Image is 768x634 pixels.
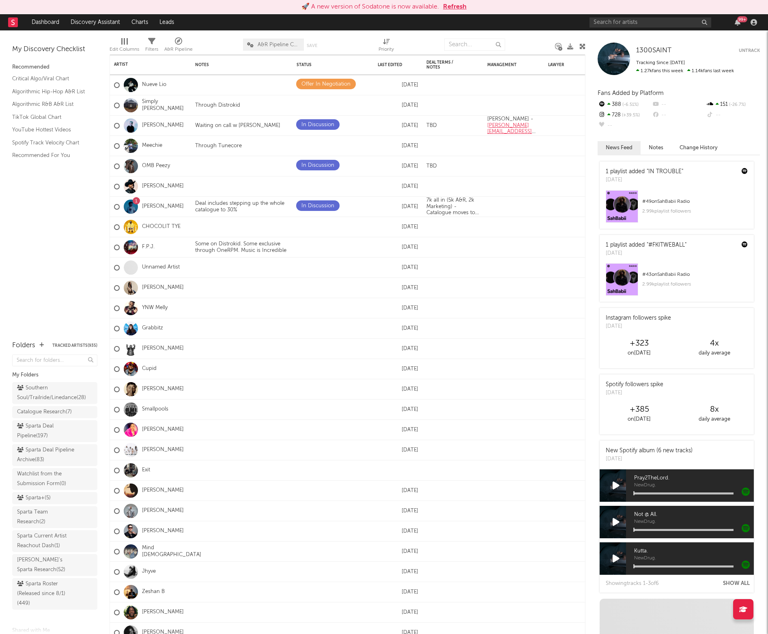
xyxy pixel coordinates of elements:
div: +323 [602,339,677,348]
a: Nueve Lio [142,82,166,88]
div: -- [652,110,706,120]
div: [PERSON_NAME]'s Sparta Research ( 52 ) [17,555,74,575]
a: #43onSahBabii Radio2.99kplaylist followers [600,263,754,302]
div: Showing track s 1- 3 of 6 [606,579,659,589]
div: daily average [677,415,752,424]
button: Untrack [739,47,760,55]
a: Discovery Assistant [65,14,126,30]
div: Sparta Deal Pipeline Archive ( 83 ) [17,445,74,465]
div: 4 x [677,339,752,348]
button: Change History [671,141,726,155]
a: YNW Melly [142,305,168,312]
div: -- [652,99,706,110]
div: Last Edited [378,62,406,67]
a: Charts [126,14,154,30]
div: [DATE] [606,322,671,331]
div: 99 + [737,16,747,22]
div: [DATE] [378,283,418,293]
div: Sparta Team Research ( 2 ) [17,507,74,527]
span: 1.27k fans this week [636,69,683,73]
div: [DATE] [378,182,418,191]
div: # 43 on SahBabii Radio [642,270,748,279]
div: My Discovery Checklist [12,45,97,54]
div: [DATE] [378,445,418,455]
div: 1 playlist added [606,241,686,249]
a: Cupid [142,365,157,372]
a: Grabbitz [142,325,163,332]
div: Southern Soul/Trailride/Linedance ( 28 ) [17,383,86,403]
a: Smallpools [142,406,168,413]
div: Priority [379,45,394,54]
a: Sparta Deal Pipeline(197) [12,420,97,442]
span: Kutta. [634,546,754,556]
div: [DATE] [378,80,418,90]
div: 8 x [677,405,752,415]
a: Jhyve [142,568,156,575]
a: [PERSON_NAME] [142,183,184,190]
a: [PERSON_NAME] [142,528,184,535]
div: 388 [598,99,652,110]
div: [DATE] [606,176,683,184]
a: [PERSON_NAME] [142,122,184,129]
a: TikTok Global Chart [12,113,89,122]
div: [DATE] [378,222,418,232]
div: 🚀 A new version of Sodatone is now available. [301,2,439,12]
div: Notes [195,62,276,67]
span: Pray2TheLord. [634,473,754,483]
a: Sparta Roster (Released since 8/1)(449) [12,578,97,610]
span: -6.51 % [621,103,639,107]
div: on [DATE] [602,415,677,424]
div: [DATE] [378,587,418,597]
div: My Folders [12,370,97,380]
div: [DATE] [606,389,663,397]
a: Mind [DEMOGRAPHIC_DATA] [142,545,201,559]
div: In Discussion [301,120,334,130]
div: Watchlist from the Submission Form ( 0 ) [17,469,74,489]
div: Sparta Roster (Released since 8/1) ( 449 ) [17,579,74,608]
a: Critical Algo/Viral Chart [12,74,89,83]
div: In Discussion [301,161,334,170]
a: F.P.J. [142,244,155,251]
div: [DATE] [378,527,418,536]
span: 1.14k fans last week [636,69,734,73]
a: Sparta Deal Pipeline Archive(83) [12,444,97,466]
div: 7k all in (5k A&R, 2k Marketing) - Catalogue moves to 70/30 [422,197,483,216]
div: [DATE] [378,385,418,394]
span: A&R Pipeline Collaboration Official [258,42,300,47]
input: Search for artists [589,17,711,28]
div: Offer In Negotiation [301,80,351,89]
button: Notes [641,141,671,155]
div: Spotify followers spike [606,380,663,389]
div: Artist [114,62,175,67]
a: Southern Soul/Trailride/Linedance(28) [12,382,97,404]
div: Sparta+ ( 5 ) [17,493,51,503]
div: [DATE] [378,324,418,333]
div: Edit Columns [110,34,139,58]
input: Search... [444,39,505,51]
a: [PERSON_NAME][EMAIL_ADDRESS][DOMAIN_NAME] [487,123,536,141]
div: [DATE] [378,425,418,435]
div: Through Tunecore [191,143,246,149]
div: 2.99k playlist followers [642,206,748,216]
div: [DATE] [378,121,418,131]
div: Waiting on call w [PERSON_NAME] [191,123,284,129]
a: 1300SAINT [636,47,671,55]
div: A&R Pipeline [164,45,193,54]
button: News Feed [598,141,641,155]
a: Algorithmic R&B A&R List [12,100,89,109]
div: 1 playlist added [606,168,683,176]
span: Tracking Since: [DATE] [636,60,685,65]
div: New Spotify album (6 new tracks) [606,447,693,455]
a: [PERSON_NAME] [142,447,184,453]
div: Through Distrokid [191,102,244,109]
div: Deal includes stepping up the whole catalogue to 30% [191,200,293,213]
a: "#FKITWEBALL" [647,242,686,248]
a: YouTube Hottest Videos [12,125,89,134]
div: 728 [598,110,652,120]
button: 99+ [735,19,740,26]
span: Not @ All. [634,510,754,520]
button: Show All [723,581,750,586]
a: Exit [142,467,150,474]
a: [PERSON_NAME] [142,345,184,352]
div: Priority [379,34,394,58]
